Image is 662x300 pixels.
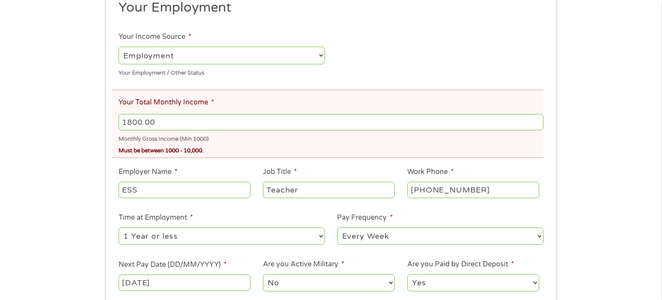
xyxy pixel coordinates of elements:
input: ---Click Here for Calendar --- [119,275,250,291]
label: Are you Active Military [263,260,344,269]
label: Your Total Monthly Income [119,98,214,107]
div: Monthly Gross Income (Min 1000) [119,132,543,144]
input: 1800 [119,114,543,130]
label: Time at Employment [119,213,193,222]
label: Employer Name [119,167,178,177]
label: Next Pay Date (DD/MM/YYYY) [119,260,227,269]
label: Job Title [263,167,297,177]
label: Work Phone [407,167,454,177]
div: Your Employment / Other Status [119,66,325,77]
label: Pay Frequency [337,213,393,222]
input: Cashier [263,182,395,198]
label: Your Income Source [119,32,191,41]
input: (231) 754-4010 [407,182,539,198]
input: Walmart [119,182,250,198]
div: Must be between 1000 - 10,000. [119,144,543,155]
label: Are you Paid by Direct Deposit [407,260,514,269]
